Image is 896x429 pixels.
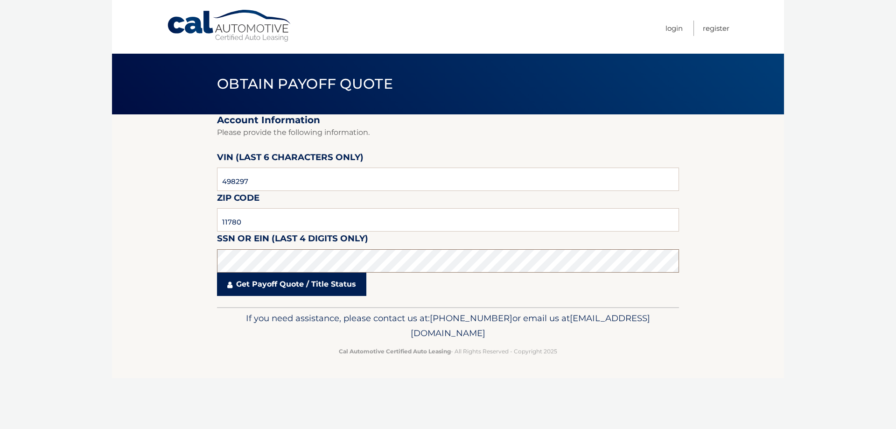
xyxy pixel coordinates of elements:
[217,126,679,139] p: Please provide the following information.
[217,150,364,168] label: VIN (last 6 characters only)
[703,21,729,36] a: Register
[223,346,673,356] p: - All Rights Reserved - Copyright 2025
[430,313,512,324] span: [PHONE_NUMBER]
[217,232,368,249] label: SSN or EIN (last 4 digits only)
[223,311,673,341] p: If you need assistance, please contact us at: or email us at
[339,348,451,355] strong: Cal Automotive Certified Auto Leasing
[167,9,293,42] a: Cal Automotive
[217,191,259,208] label: Zip Code
[217,273,366,296] a: Get Payoff Quote / Title Status
[217,114,679,126] h2: Account Information
[665,21,683,36] a: Login
[217,75,393,92] span: Obtain Payoff Quote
